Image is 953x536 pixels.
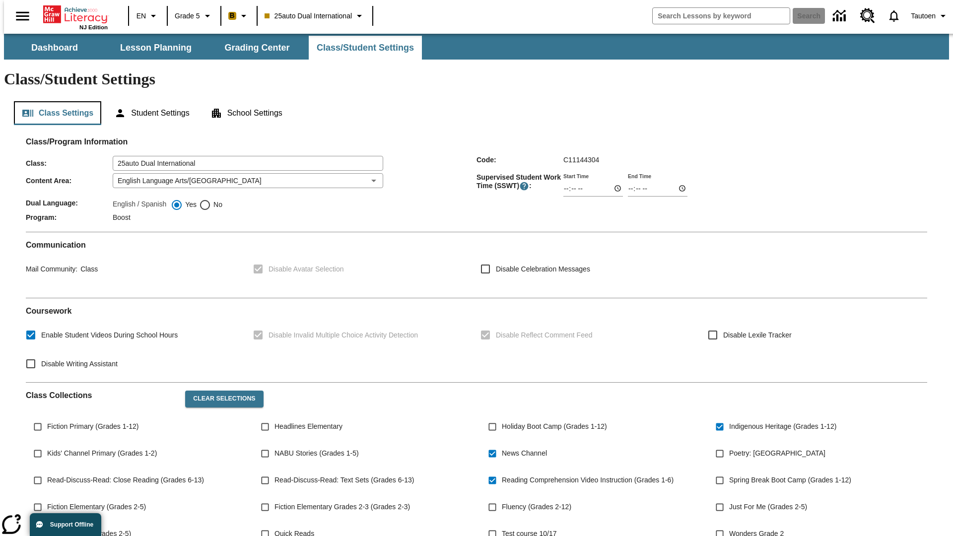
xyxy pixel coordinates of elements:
[496,264,590,274] span: Disable Celebration Messages
[106,36,205,60] button: Lesson Planning
[41,330,178,340] span: Enable Student Videos During School Hours
[265,11,352,21] span: 25auto Dual International
[628,172,651,180] label: End Time
[881,3,907,29] a: Notifications
[136,11,146,21] span: EN
[26,159,113,167] span: Class :
[41,359,118,369] span: Disable Writing Assistant
[274,502,410,512] span: Fiction Elementary Grades 2-3 (Grades 2-3)
[26,177,113,185] span: Content Area :
[502,475,674,485] span: Reading Comprehension Video Instruction (Grades 1-6)
[183,200,197,210] span: Yes
[113,199,166,211] label: English / Spanish
[854,2,881,29] a: Resource Center, Will open in new tab
[47,421,138,432] span: Fiction Primary (Grades 1-12)
[907,7,953,25] button: Profile/Settings
[26,199,113,207] span: Dual Language :
[723,330,792,340] span: Disable Lexile Tracker
[30,513,101,536] button: Support Offline
[185,391,263,407] button: Clear Selections
[230,9,235,22] span: B
[476,173,563,191] span: Supervised Student Work Time (SSWT) :
[274,475,414,485] span: Read-Discuss-Read: Text Sets (Grades 6-13)
[47,448,157,459] span: Kids' Channel Primary (Grades 1-2)
[26,265,77,273] span: Mail Community :
[4,36,423,60] div: SubNavbar
[563,172,589,180] label: Start Time
[274,448,359,459] span: NABU Stories (Grades 1-5)
[827,2,854,30] a: Data Center
[43,4,108,24] a: Home
[26,306,927,316] h2: Course work
[5,36,104,60] button: Dashboard
[224,7,254,25] button: Boost Class color is peach. Change class color
[26,147,927,224] div: Class/Program Information
[106,101,197,125] button: Student Settings
[261,7,369,25] button: Class: 25auto Dual International, Select your class
[729,475,851,485] span: Spring Break Boot Camp (Grades 1-12)
[502,448,547,459] span: News Channel
[729,502,807,512] span: Just For Me (Grades 2-5)
[563,156,599,164] span: C11144304
[26,137,927,146] h2: Class/Program Information
[47,502,146,512] span: Fiction Elementary (Grades 2-5)
[729,448,825,459] span: Poetry: [GEOGRAPHIC_DATA]
[14,101,939,125] div: Class/Student Settings
[14,101,101,125] button: Class Settings
[4,70,949,88] h1: Class/Student Settings
[26,213,113,221] span: Program :
[911,11,936,21] span: Tautoen
[653,8,790,24] input: search field
[171,7,217,25] button: Grade: Grade 5, Select a grade
[113,173,383,188] div: English Language Arts/[GEOGRAPHIC_DATA]
[26,306,927,374] div: Coursework
[175,11,200,21] span: Grade 5
[26,240,927,290] div: Communication
[203,101,290,125] button: School Settings
[274,421,342,432] span: Headlines Elementary
[502,421,607,432] span: Holiday Boot Camp (Grades 1-12)
[476,156,563,164] span: Code :
[519,181,529,191] button: Supervised Student Work Time is the timeframe when students can take LevelSet and when lessons ar...
[269,264,344,274] span: Disable Avatar Selection
[113,156,383,171] input: Class
[309,36,422,60] button: Class/Student Settings
[79,24,108,30] span: NJ Edition
[132,7,164,25] button: Language: EN, Select a language
[26,240,927,250] h2: Communication
[8,1,37,31] button: Open side menu
[4,34,949,60] div: SubNavbar
[729,421,836,432] span: Indigenous Heritage (Grades 1-12)
[211,200,222,210] span: No
[43,3,108,30] div: Home
[50,521,93,528] span: Support Offline
[496,330,593,340] span: Disable Reflect Comment Feed
[502,502,571,512] span: Fluency (Grades 2-12)
[77,265,98,273] span: Class
[26,391,177,400] h2: Class Collections
[207,36,307,60] button: Grading Center
[113,213,131,221] span: Boost
[47,475,204,485] span: Read-Discuss-Read: Close Reading (Grades 6-13)
[269,330,418,340] span: Disable Invalid Multiple Choice Activity Detection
